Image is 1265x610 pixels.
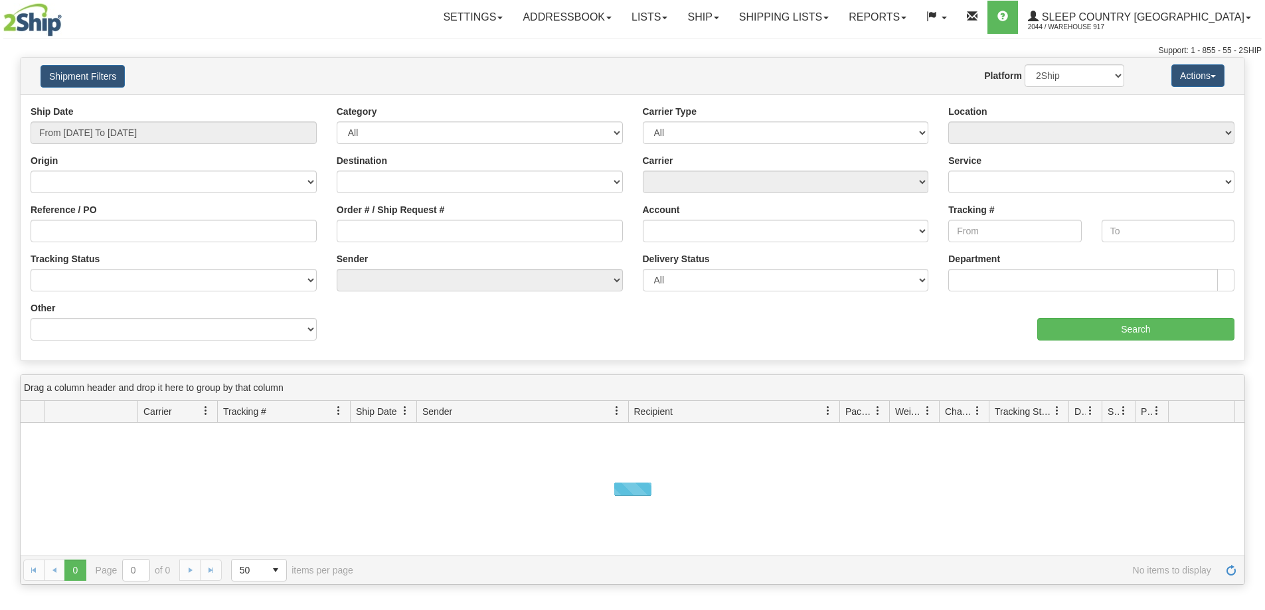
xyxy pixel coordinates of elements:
[643,154,673,167] label: Carrier
[31,154,58,167] label: Origin
[240,564,257,577] span: 50
[31,105,74,118] label: Ship Date
[817,400,839,422] a: Recipient filter column settings
[1028,21,1128,34] span: 2044 / Warehouse 917
[31,203,97,216] label: Reference / PO
[41,65,125,88] button: Shipment Filters
[265,560,286,581] span: select
[195,400,217,422] a: Carrier filter column settings
[356,405,396,418] span: Ship Date
[143,405,172,418] span: Carrier
[3,3,62,37] img: logo2044.jpg
[31,301,55,315] label: Other
[643,105,697,118] label: Carrier Type
[1108,405,1119,418] span: Shipment Issues
[1046,400,1068,422] a: Tracking Status filter column settings
[606,400,628,422] a: Sender filter column settings
[433,1,513,34] a: Settings
[1037,318,1234,341] input: Search
[1079,400,1102,422] a: Delivery Status filter column settings
[337,252,368,266] label: Sender
[845,405,873,418] span: Packages
[948,252,1000,266] label: Department
[1039,11,1244,23] span: Sleep Country [GEOGRAPHIC_DATA]
[729,1,839,34] a: Shipping lists
[1221,560,1242,581] a: Refresh
[1112,400,1135,422] a: Shipment Issues filter column settings
[895,405,923,418] span: Weight
[948,154,981,167] label: Service
[231,559,353,581] span: items per page
[622,1,677,34] a: Lists
[1145,400,1168,422] a: Pickup Status filter column settings
[839,1,916,34] a: Reports
[64,560,86,581] span: Page 0
[337,203,445,216] label: Order # / Ship Request #
[995,405,1053,418] span: Tracking Status
[867,400,889,422] a: Packages filter column settings
[966,400,989,422] a: Charge filter column settings
[1102,220,1234,242] input: To
[1171,64,1224,87] button: Actions
[223,405,266,418] span: Tracking #
[948,220,1081,242] input: From
[96,559,171,581] span: Page of 0
[945,405,973,418] span: Charge
[31,252,100,266] label: Tracking Status
[422,405,452,418] span: Sender
[513,1,622,34] a: Addressbook
[394,400,416,422] a: Ship Date filter column settings
[337,105,377,118] label: Category
[643,203,680,216] label: Account
[1018,1,1261,34] a: Sleep Country [GEOGRAPHIC_DATA] 2044 / Warehouse 917
[231,559,287,581] span: Page sizes drop down
[1074,405,1086,418] span: Delivery Status
[643,252,710,266] label: Delivery Status
[677,1,728,34] a: Ship
[948,203,994,216] label: Tracking #
[3,45,1262,56] div: Support: 1 - 855 - 55 - 2SHIP
[916,400,939,422] a: Weight filter column settings
[21,375,1244,401] div: grid grouping header
[372,565,1211,575] span: No items to display
[634,405,673,418] span: Recipient
[1141,405,1152,418] span: Pickup Status
[337,154,387,167] label: Destination
[327,400,350,422] a: Tracking # filter column settings
[984,69,1022,82] label: Platform
[948,105,987,118] label: Location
